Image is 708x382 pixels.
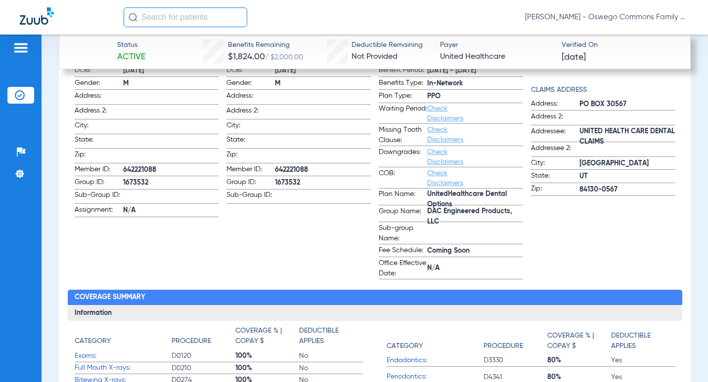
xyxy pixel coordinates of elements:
app-breakdown-title: Procedure [484,326,547,354]
span: DAC Engineered Products, LLC [427,211,523,222]
app-breakdown-title: Deductible Applies [299,326,363,350]
img: Zuub Logo [20,7,54,25]
span: Group ID: [75,177,123,189]
app-breakdown-title: Category [387,326,484,354]
span: Benefit Period: [379,65,427,77]
span: Endodontics: [387,355,484,366]
span: Address 2: [226,106,275,119]
span: Status [117,40,145,50]
span: Waiting Period: [379,104,427,123]
span: City: [531,158,579,170]
h4: Deductible Applies [299,326,358,346]
span: D3330 [484,355,547,365]
h4: Procedure [172,336,211,346]
span: M [275,78,371,89]
span: Gender: [75,78,123,90]
span: 100% [235,363,299,373]
span: City: [75,120,123,134]
span: Plan Type: [379,91,427,103]
span: Verified On [562,40,675,50]
input: Search for patients [124,7,247,27]
span: Missing Tooth Clause: [379,125,427,146]
span: Zip: [75,150,123,163]
span: [DATE] - [DATE] [427,66,523,76]
span: UT [579,171,675,182]
a: Check Disclaimers [427,149,463,165]
span: 84130-0567 [579,185,675,195]
span: State: [531,171,579,183]
span: State: [75,135,123,148]
span: Address: [531,99,579,111]
a: Check Disclaimers [427,105,463,122]
span: Sub-group Name: [379,223,427,244]
h4: Category [75,336,111,346]
span: 80% [547,372,611,382]
span: Benefits Remaining [228,40,303,50]
h4: Coverage % | Copay $ [547,331,606,351]
span: [DATE] [562,51,586,64]
span: Addressee: [531,126,579,142]
span: Plan Name: [379,189,427,205]
app-breakdown-title: Coverage % | Copay $ [547,326,611,354]
h4: Coverage % | Copay $ [235,326,294,346]
span: Active [117,51,145,63]
a: Check Disclaimers [427,170,463,187]
app-breakdown-title: Category [75,326,172,350]
span: Yes [611,372,675,382]
span: 1673532 [275,178,371,188]
a: Check Disclaimers [427,126,463,143]
app-breakdown-title: Deductible Applies [611,326,675,354]
span: Addressee 2: [531,143,579,156]
h2: Coverage Summary [68,290,682,306]
span: Group ID: [226,177,275,189]
span: United Healthcare [440,51,553,63]
span: Sub-Group ID: [226,190,275,203]
span: 642221088 [123,165,219,175]
h3: Information [68,305,682,321]
span: Zip: [226,150,275,163]
h4: Procedure [484,341,523,351]
span: Zip: [531,184,579,195]
img: Search Icon [129,13,137,22]
span: Periodontics: [387,372,484,382]
span: DOB: [75,65,123,77]
span: Address: [75,91,123,104]
span: COB: [379,168,427,188]
span: Assignment: [75,205,123,217]
span: Deductible Remaining [352,40,423,50]
span: Address 2: [75,106,123,119]
span: DOB: [226,65,275,77]
span: No [299,351,363,361]
span: [PERSON_NAME] - Oswego Commons Family Dental [525,12,688,22]
span: PO BOX 30567 [579,99,675,110]
app-breakdown-title: Procedure [172,326,235,350]
h4: Category [387,341,423,351]
span: In-Network [427,78,523,89]
span: N/A [123,205,219,216]
span: Address 2: [531,112,579,125]
span: Fee Schedule: [379,245,427,257]
span: Member ID: [75,164,123,176]
span: Benefits Type: [379,78,427,90]
span: PPO [427,91,523,102]
span: No [299,363,363,373]
span: State: [226,135,275,148]
span: Office Effective Date: [379,258,427,279]
span: / $2,000.00 [265,54,303,61]
span: Payer [440,40,553,50]
span: [DATE] [123,66,219,76]
span: Coming Soon [427,246,523,256]
span: Sub-Group ID: [75,190,123,203]
span: Downgrades: [379,147,427,167]
span: City: [226,120,275,134]
app-breakdown-title: Claims Address [531,85,675,95]
img: hamburger-icon [13,42,29,54]
span: [GEOGRAPHIC_DATA] [579,158,675,169]
span: D0120 [172,351,235,361]
span: $1,824.00 [228,52,265,61]
span: Gender: [226,78,275,90]
span: Exams: [75,351,172,361]
span: 642221088 [275,165,371,175]
span: Not Provided [352,53,398,61]
span: N/A [427,263,523,273]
